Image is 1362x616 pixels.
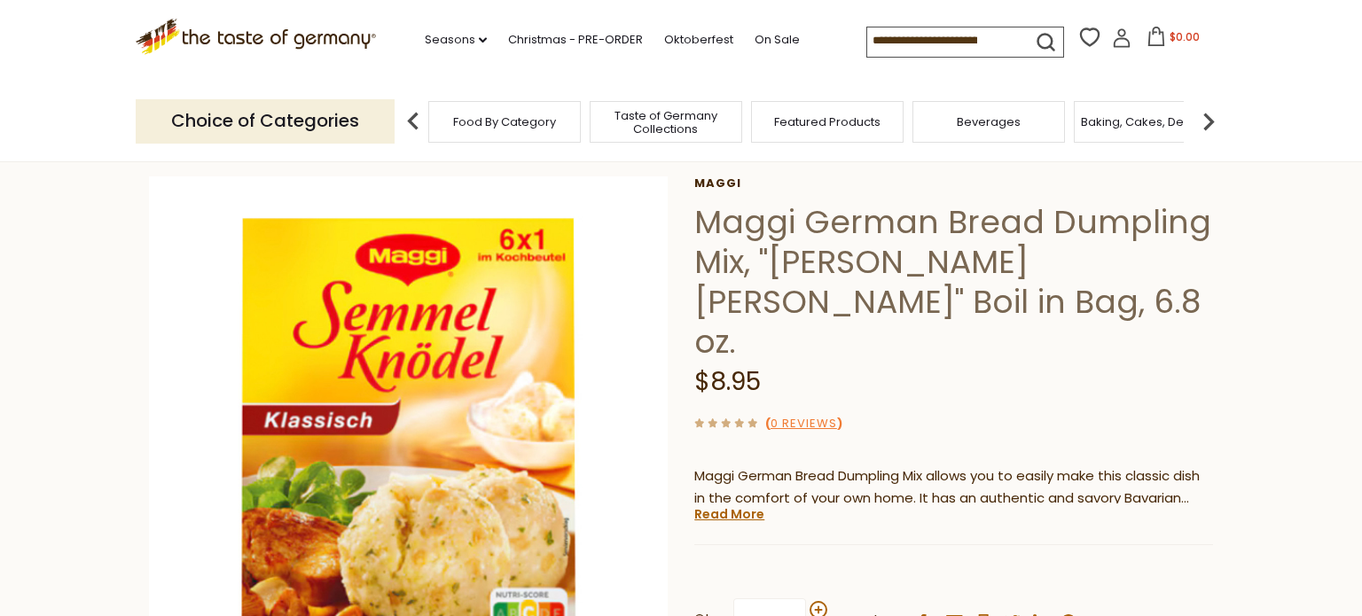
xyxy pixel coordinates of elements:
[957,115,1021,129] a: Beverages
[765,415,842,432] span: ( )
[453,115,556,129] a: Food By Category
[395,104,431,139] img: previous arrow
[1135,27,1210,53] button: $0.00
[136,99,395,143] p: Choice of Categories
[694,505,764,523] a: Read More
[771,415,837,433] a: 0 Reviews
[425,30,487,50] a: Seasons
[1081,115,1218,129] a: Baking, Cakes, Desserts
[595,109,737,136] a: Taste of Germany Collections
[1191,104,1226,139] img: next arrow
[755,30,800,50] a: On Sale
[1170,29,1200,44] span: $0.00
[664,30,733,50] a: Oktoberfest
[694,364,761,399] span: $8.95
[694,465,1213,510] p: Maggi German Bread Dumpling Mix allows you to easily make this classic dish in the comfort of you...
[694,202,1213,362] h1: Maggi German Bread Dumpling Mix, "[PERSON_NAME] [PERSON_NAME]" Boil in Bag, 6.8 oz.
[508,30,643,50] a: Christmas - PRE-ORDER
[694,176,1213,191] a: Maggi
[774,115,881,129] a: Featured Products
